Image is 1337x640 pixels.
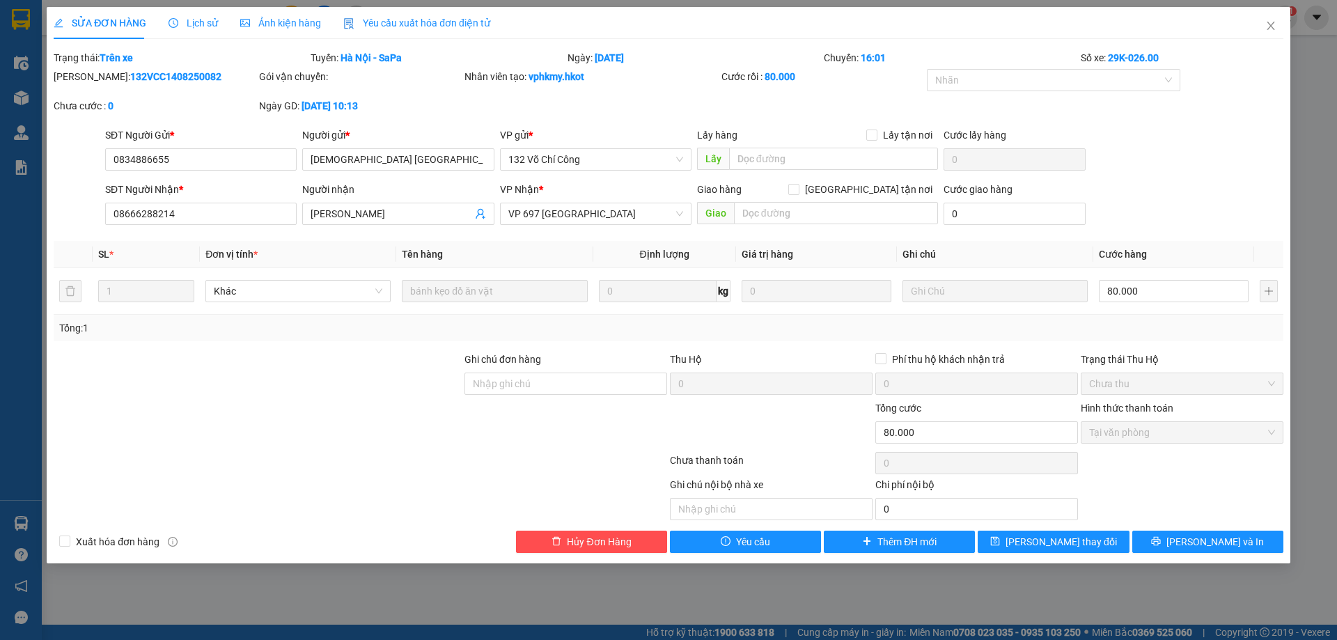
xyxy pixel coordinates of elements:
[108,100,114,111] b: 0
[130,71,221,82] b: 132VCC1408250082
[670,498,873,520] input: Nhập ghi chú
[721,536,730,547] span: exclamation-circle
[1132,531,1283,553] button: printer[PERSON_NAME] và In
[1081,352,1283,367] div: Trạng thái Thu Hộ
[508,203,683,224] span: VP 697 Điện Biên Phủ
[1079,50,1285,65] div: Số xe:
[52,50,309,65] div: Trạng thái:
[862,536,872,547] span: plus
[567,534,631,549] span: Hủy Đơn Hàng
[877,127,938,143] span: Lấy tận nơi
[240,18,250,28] span: picture
[508,149,683,170] span: 132 Võ Chí Công
[1251,7,1290,46] button: Close
[697,184,742,195] span: Giao hàng
[343,17,490,29] span: Yêu cầu xuất hóa đơn điện tử
[736,534,770,549] span: Yêu cầu
[259,69,462,84] div: Gói vận chuyển:
[902,280,1088,302] input: Ghi Chú
[402,280,587,302] input: VD: Bàn, Ghế
[1166,534,1264,549] span: [PERSON_NAME] và In
[729,148,938,170] input: Dọc đường
[877,534,937,549] span: Thêm ĐH mới
[54,69,256,84] div: [PERSON_NAME]:
[59,320,516,336] div: Tổng: 1
[70,534,165,549] span: Xuất hóa đơn hàng
[341,52,402,63] b: Hà Nội - SaPa
[169,17,218,29] span: Lịch sử
[302,127,494,143] div: Người gửi
[670,531,821,553] button: exclamation-circleYêu cầu
[1081,403,1173,414] label: Hình thức thanh toán
[1006,534,1117,549] span: [PERSON_NAME] thay đổi
[697,148,729,170] span: Lấy
[500,127,691,143] div: VP gửi
[717,280,730,302] span: kg
[464,69,719,84] div: Nhân viên tạo:
[259,98,462,114] div: Ngày GD:
[98,249,109,260] span: SL
[214,281,382,302] span: Khác
[697,202,734,224] span: Giao
[944,184,1012,195] label: Cước giao hàng
[302,182,494,197] div: Người nhận
[670,477,873,498] div: Ghi chú nội bộ nhà xe
[309,50,566,65] div: Tuyến:
[475,208,486,219] span: user-add
[100,52,133,63] b: Trên xe
[240,17,321,29] span: Ảnh kiện hàng
[944,203,1086,225] input: Cước giao hàng
[799,182,938,197] span: [GEOGRAPHIC_DATA] tận nơi
[1260,280,1278,302] button: plus
[875,403,921,414] span: Tổng cước
[105,182,297,197] div: SĐT Người Nhận
[742,249,793,260] span: Giá trị hàng
[886,352,1010,367] span: Phí thu hộ khách nhận trả
[464,373,667,395] input: Ghi chú đơn hàng
[1265,20,1276,31] span: close
[640,249,689,260] span: Định lượng
[944,130,1006,141] label: Cước lấy hàng
[990,536,1000,547] span: save
[168,537,178,547] span: info-circle
[169,18,178,28] span: clock-circle
[861,52,886,63] b: 16:01
[343,18,354,29] img: icon
[1089,422,1275,443] span: Tại văn phòng
[595,52,624,63] b: [DATE]
[721,69,924,84] div: Cước rồi :
[944,148,1086,171] input: Cước lấy hàng
[875,477,1078,498] div: Chi phí nội bộ
[402,249,443,260] span: Tên hàng
[978,531,1129,553] button: save[PERSON_NAME] thay đổi
[1108,52,1159,63] b: 29K-026.00
[205,249,258,260] span: Đơn vị tính
[500,184,539,195] span: VP Nhận
[59,280,81,302] button: delete
[105,127,297,143] div: SĐT Người Gửi
[54,17,146,29] span: SỬA ĐƠN HÀNG
[302,100,358,111] b: [DATE] 10:13
[516,531,667,553] button: deleteHủy Đơn Hàng
[529,71,584,82] b: vphkmy.hkot
[1099,249,1147,260] span: Cước hàng
[742,280,891,302] input: 0
[697,130,737,141] span: Lấy hàng
[566,50,823,65] div: Ngày:
[734,202,938,224] input: Dọc đường
[1089,373,1275,394] span: Chưa thu
[54,18,63,28] span: edit
[822,50,1079,65] div: Chuyến:
[670,354,702,365] span: Thu Hộ
[54,98,256,114] div: Chưa cước :
[464,354,541,365] label: Ghi chú đơn hàng
[897,241,1093,268] th: Ghi chú
[668,453,874,477] div: Chưa thanh toán
[824,531,975,553] button: plusThêm ĐH mới
[765,71,795,82] b: 80.000
[552,536,561,547] span: delete
[1151,536,1161,547] span: printer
